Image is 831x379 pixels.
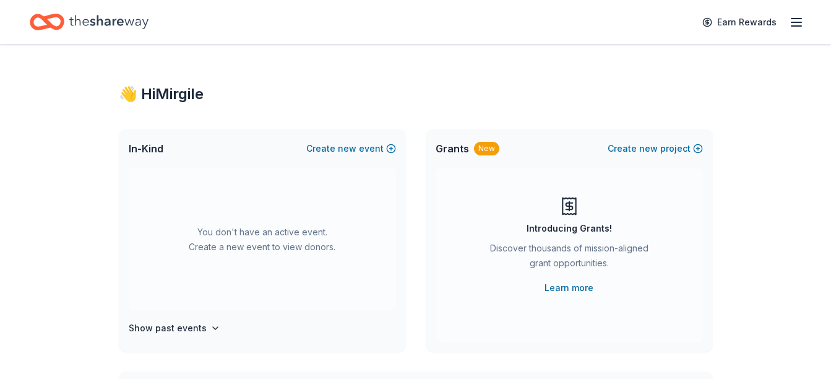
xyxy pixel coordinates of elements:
[338,141,356,156] span: new
[129,321,207,336] h4: Show past events
[639,141,658,156] span: new
[474,142,499,155] div: New
[129,321,220,336] button: Show past events
[695,11,784,33] a: Earn Rewards
[527,221,612,236] div: Introducing Grants!
[436,141,469,156] span: Grants
[129,141,163,156] span: In-Kind
[119,84,713,104] div: 👋 Hi Mirgile
[30,7,149,37] a: Home
[306,141,396,156] button: Createnewevent
[129,168,396,311] div: You don't have an active event. Create a new event to view donors.
[485,241,653,276] div: Discover thousands of mission-aligned grant opportunities.
[545,281,593,295] a: Learn more
[608,141,703,156] button: Createnewproject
